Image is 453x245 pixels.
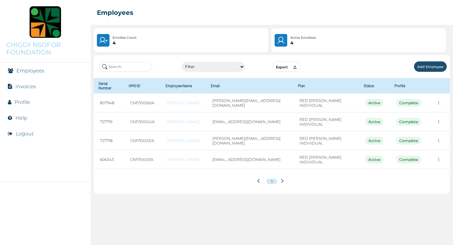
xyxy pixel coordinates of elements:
img: Company [30,6,61,38]
td: RED [PERSON_NAME] INDIVIDUAL [293,150,359,169]
input: Search [99,62,152,71]
td: [EMAIL_ADDRESS][DOMAIN_NAME] [206,150,294,169]
div: Active [365,137,383,145]
a: Invoices [15,83,36,89]
img: RelianceHMO's Logo [6,229,84,239]
p: CHIGGY NSOFOR FOUNDATION [6,41,84,56]
p: 4 [113,40,137,45]
div: Active [365,118,383,126]
button: more [434,98,444,108]
h2: Employees [97,9,133,16]
a: Employees [16,68,44,74]
img: User.4b94733241a7e19f64acd675af8f0752.svg [277,36,286,45]
a: [PERSON_NAME] [167,138,200,143]
img: UserPlus.219544f25cf47e120833d8d8fc4c9831.svg [99,36,108,45]
td: CNF/10006/A [124,94,161,112]
button: Logout [16,131,34,137]
th: HMO ID [124,78,161,94]
a: [PERSON_NAME] [167,157,200,162]
div: Complete [396,156,421,163]
td: CNF/10001/A [124,150,161,169]
th: Employee Name [161,78,206,94]
td: RED [PERSON_NAME] INDIVIDUAL [293,131,359,150]
th: Profile [390,78,428,94]
a: Profile [14,99,30,105]
div: Complete [396,137,421,145]
a: [PERSON_NAME] [167,100,200,105]
th: Email [206,78,294,94]
td: 606343 [94,150,124,169]
td: 727718 [94,131,124,150]
button: Add Employee [414,61,447,72]
a: [PERSON_NAME] [167,119,200,124]
td: [EMAIL_ADDRESS][DOMAIN_NAME] [206,112,294,131]
td: [PERSON_NAME][EMAIL_ADDRESS][DOMAIN_NAME] [206,131,294,150]
th: Plan [293,78,359,94]
th: Serial Number [94,78,124,94]
td: 807948 [94,94,124,112]
div: Complete [396,99,421,107]
td: RED [PERSON_NAME] INDIVIDUAL [293,112,359,131]
td: RED [PERSON_NAME] INDIVIDUAL [293,94,359,112]
div: Active [365,156,383,163]
td: 727719 [94,112,124,131]
button: more [434,136,444,145]
p: Enrollee Count [113,35,137,40]
button: Export [272,61,301,72]
td: [PERSON_NAME][EMAIL_ADDRESS][DOMAIN_NAME] [206,94,294,112]
div: Complete [396,118,421,126]
button: 1 [267,179,277,184]
p: Active Enrollees [290,35,316,40]
button: more [434,155,444,164]
p: 4 [290,40,316,45]
td: CNF/10003/A [124,131,161,150]
th: Status [359,78,390,94]
a: Help [15,115,27,121]
button: more [434,117,444,127]
td: CNF/10004/A [124,112,161,131]
div: Active [365,99,383,107]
